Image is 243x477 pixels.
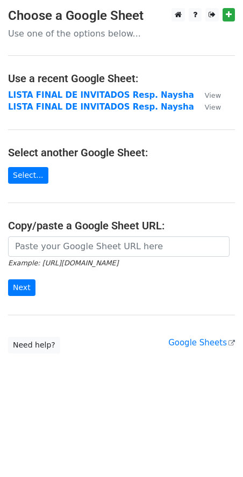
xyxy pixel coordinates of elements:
[8,146,235,159] h4: Select another Google Sheet:
[194,90,221,100] a: View
[8,72,235,85] h4: Use a recent Google Sheet:
[8,259,118,267] small: Example: [URL][DOMAIN_NAME]
[8,219,235,232] h4: Copy/paste a Google Sheet URL:
[205,103,221,111] small: View
[8,28,235,39] p: Use one of the options below...
[8,236,230,257] input: Paste your Google Sheet URL here
[8,102,194,112] a: LISTA FINAL DE INVITADOS Resp. Naysha
[8,8,235,24] h3: Choose a Google Sheet
[205,91,221,99] small: View
[8,337,60,353] a: Need help?
[8,167,48,184] a: Select...
[194,102,221,112] a: View
[8,279,35,296] input: Next
[168,338,235,348] a: Google Sheets
[8,90,194,100] a: LISTA FINAL DE INVITADOS Resp. Naysha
